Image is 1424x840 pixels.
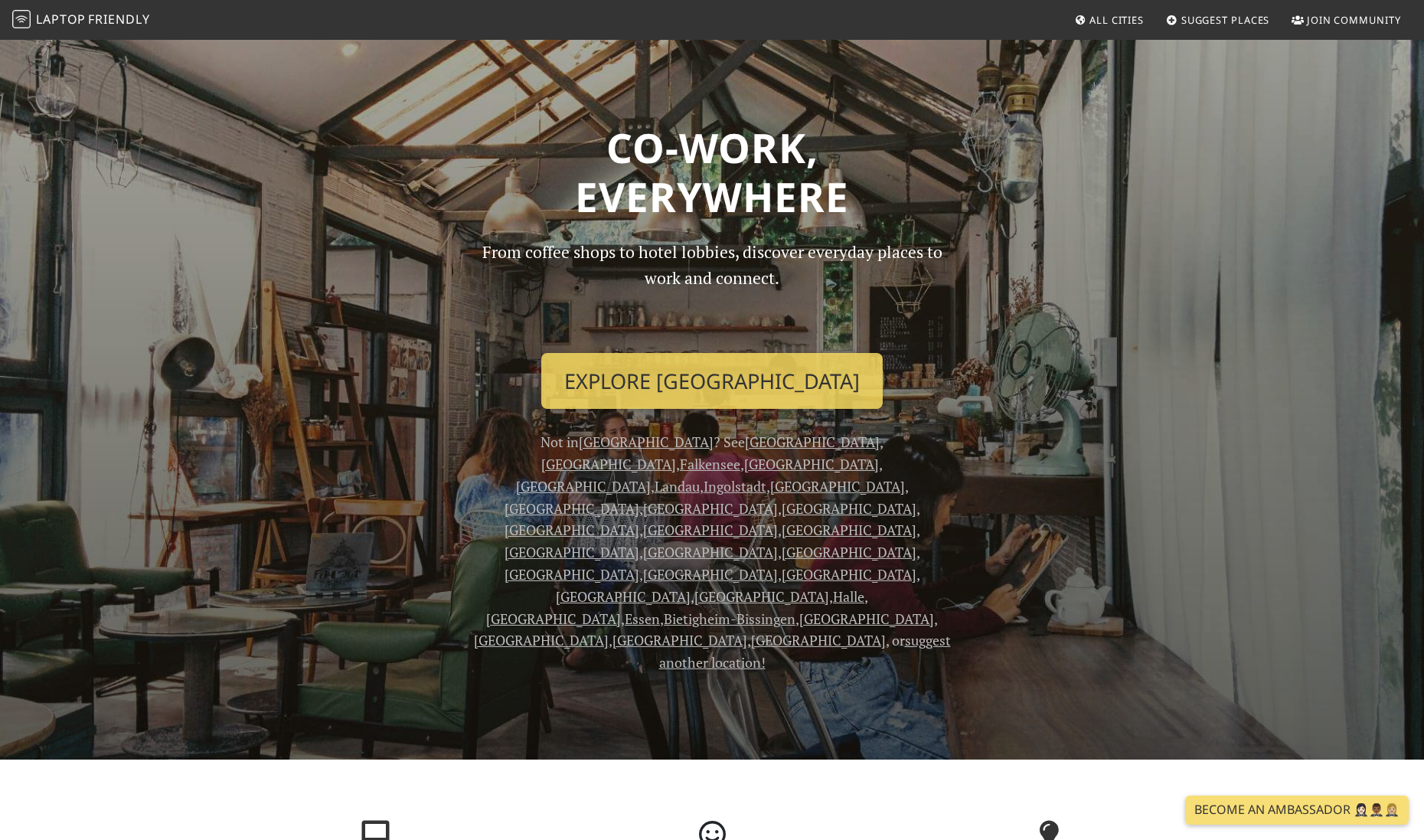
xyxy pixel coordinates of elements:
[782,543,916,561] a: [GEOGRAPHIC_DATA]
[643,521,778,539] a: [GEOGRAPHIC_DATA]
[474,433,951,672] span: Not in ? See , , , , , , , , , , , , , , , , , , , , , , , , , , , , , , or
[643,543,778,561] a: [GEOGRAPHIC_DATA]
[36,11,86,28] span: Laptop
[516,477,651,495] a: [GEOGRAPHIC_DATA]
[625,610,660,628] a: Essen
[469,239,955,341] p: From coffee shops to hotel lobbies, discover everyday places to work and connect.
[1089,13,1144,27] span: All Cities
[664,610,795,628] a: Bietigheim-Bissingen
[505,499,639,518] a: [GEOGRAPHIC_DATA]
[88,11,149,28] span: Friendly
[1068,6,1150,34] a: All Cities
[694,587,829,606] a: [GEOGRAPHIC_DATA]
[1285,6,1407,34] a: Join Community
[505,543,639,561] a: [GEOGRAPHIC_DATA]
[744,455,879,473] a: [GEOGRAPHIC_DATA]
[782,565,916,583] a: [GEOGRAPHIC_DATA]
[1181,13,1270,27] span: Suggest Places
[655,477,700,495] a: Landau
[1160,6,1276,34] a: Suggest Places
[1307,13,1401,27] span: Join Community
[612,631,747,649] a: [GEOGRAPHIC_DATA]
[541,353,883,410] a: Explore [GEOGRAPHIC_DATA]
[505,521,639,539] a: [GEOGRAPHIC_DATA]
[556,587,691,606] a: [GEOGRAPHIC_DATA]
[782,521,916,539] a: [GEOGRAPHIC_DATA]
[745,433,880,451] a: [GEOGRAPHIC_DATA]
[751,631,886,649] a: [GEOGRAPHIC_DATA]
[474,631,609,649] a: [GEOGRAPHIC_DATA]
[216,123,1208,221] h1: Co-work, Everywhere
[579,433,714,451] a: [GEOGRAPHIC_DATA]
[643,565,778,583] a: [GEOGRAPHIC_DATA]
[680,455,740,473] a: Falkensee
[782,499,916,518] a: [GEOGRAPHIC_DATA]
[643,499,778,518] a: [GEOGRAPHIC_DATA]
[486,610,621,628] a: [GEOGRAPHIC_DATA]
[833,587,864,606] a: Halle
[505,565,639,583] a: [GEOGRAPHIC_DATA]
[704,477,766,495] a: Ingolstadt
[1185,796,1409,825] a: Become an Ambassador 🤵🏻‍♀️🤵🏾‍♂️🤵🏼‍♀️
[541,455,676,473] a: [GEOGRAPHIC_DATA]
[770,477,905,495] a: [GEOGRAPHIC_DATA]
[12,10,31,28] img: LaptopFriendly
[12,7,150,34] a: LaptopFriendly LaptopFriendly
[799,610,934,628] a: [GEOGRAPHIC_DATA]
